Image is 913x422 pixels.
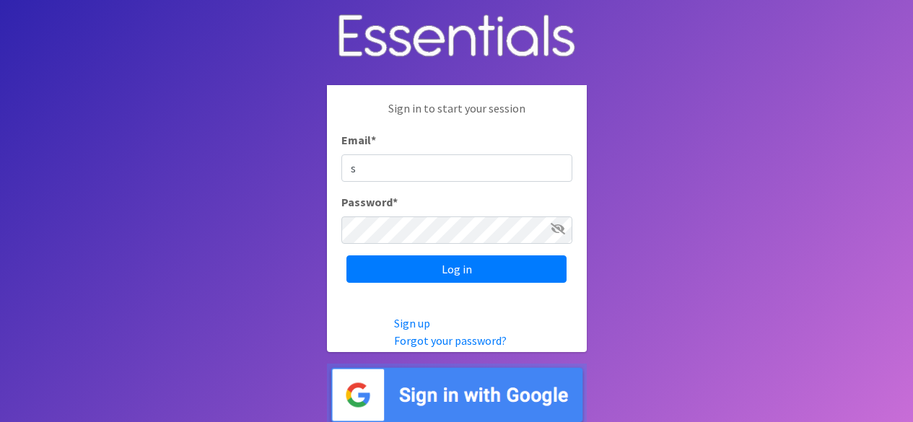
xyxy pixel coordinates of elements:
abbr: required [371,133,376,147]
a: Forgot your password? [394,333,507,348]
a: Sign up [394,316,430,330]
abbr: required [393,195,398,209]
input: Log in [346,255,567,283]
label: Email [341,131,376,149]
p: Sign in to start your session [341,100,572,131]
label: Password [341,193,398,211]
